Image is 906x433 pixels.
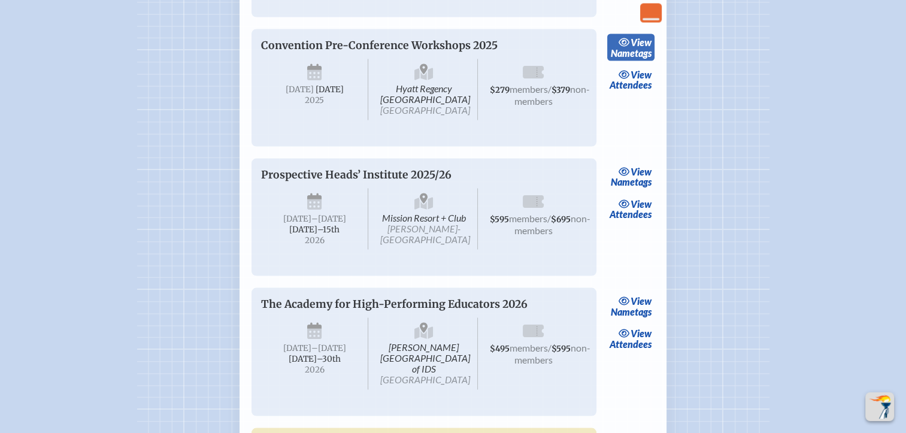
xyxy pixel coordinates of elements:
span: non-members [514,342,590,365]
span: $695 [551,214,571,225]
span: $595 [552,344,571,354]
span: [GEOGRAPHIC_DATA] [380,374,470,385]
span: members [510,83,548,95]
span: Convention Pre-Conference Workshops 2025 [261,39,498,52]
span: Prospective Heads’ Institute 2025/26 [261,168,452,181]
span: –[DATE] [311,343,346,353]
a: viewAttendees [606,66,654,93]
span: non-members [514,83,590,107]
span: $495 [490,344,510,354]
span: / [547,213,551,224]
span: view [631,166,652,177]
button: Scroll Top [865,392,894,421]
span: [DATE]–⁠15th [289,225,340,235]
span: [GEOGRAPHIC_DATA] [380,104,470,116]
span: members [509,213,547,224]
span: –[DATE] [311,214,346,224]
span: / [548,83,552,95]
span: [DATE]–⁠30th [289,354,341,364]
span: view [631,328,652,339]
img: To the top [868,395,892,419]
span: view [631,37,652,48]
span: [DATE] [283,214,311,224]
span: view [631,69,652,80]
span: The Academy for High-Performing Educators 2026 [261,298,528,311]
span: 2026 [271,365,358,374]
a: viewAttendees [606,195,654,223]
span: [PERSON_NAME][GEOGRAPHIC_DATA] of IDS [371,318,478,390]
span: 2026 [271,236,358,245]
span: view [631,198,652,210]
span: [DATE] [316,84,344,95]
span: [PERSON_NAME]-[GEOGRAPHIC_DATA] [380,223,470,245]
span: non-members [514,213,590,236]
span: view [631,295,652,307]
a: viewAttendees [606,325,654,353]
span: $379 [552,85,570,95]
span: [DATE] [283,343,311,353]
a: viewNametags [607,293,654,320]
a: viewNametags [607,163,654,191]
a: viewNametags [607,34,654,62]
span: $279 [490,85,510,95]
span: members [510,342,548,353]
span: $595 [490,214,509,225]
span: / [548,342,552,353]
span: Hyatt Regency [GEOGRAPHIC_DATA] [371,59,478,120]
span: [DATE] [286,84,314,95]
span: Mission Resort + Club [371,189,478,250]
span: 2025 [271,96,358,105]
